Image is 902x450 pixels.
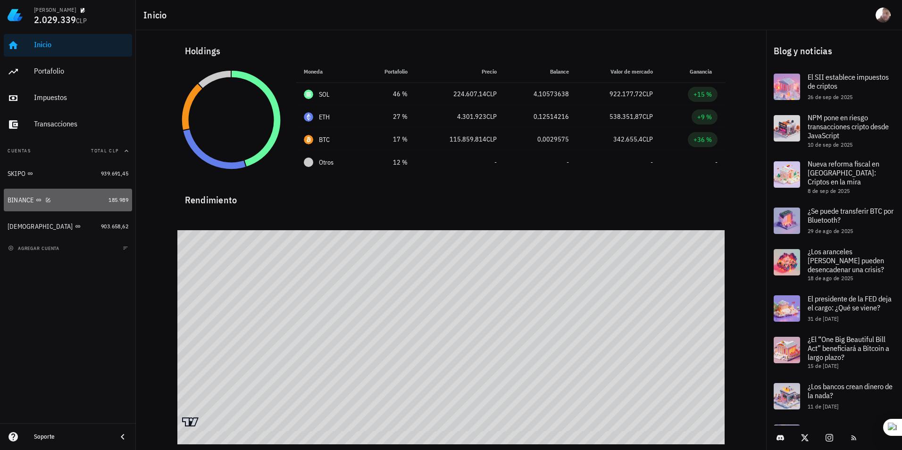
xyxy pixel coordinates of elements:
button: CuentasTotal CLP [4,140,132,162]
span: - [567,158,569,167]
div: ETH [319,112,330,122]
a: ¿Se puede transferir BTC por Bluetooth? 29 de ago de 2025 [766,200,902,242]
a: [DEMOGRAPHIC_DATA] 903.658,62 [4,215,132,238]
div: Holdings [177,36,725,66]
span: 26 de sep de 2025 [808,93,853,100]
span: 11 de [DATE] [808,403,839,410]
div: 4,10573638 [512,89,569,99]
span: 2.029.339 [34,13,76,26]
a: SKIPO 939.691,45 [4,162,132,185]
span: CLP [643,135,653,143]
span: El SII establece impuestos de criptos [808,72,889,91]
a: ¿El “One Big Beautiful Bill Act” beneficiará a Bitcoin a largo plazo? 15 de [DATE] [766,329,902,375]
span: CLP [643,112,653,121]
span: agregar cuenta [10,245,59,251]
span: CLP [486,135,497,143]
a: Charting by TradingView [182,417,199,426]
span: ¿Los bancos crean dinero de la nada? [808,382,893,400]
div: [PERSON_NAME] [34,6,76,14]
span: CLP [486,112,497,121]
span: 939.691,45 [101,170,128,177]
span: CLP [76,17,87,25]
a: El SII establece impuestos de criptos 26 de sep de 2025 [766,66,902,108]
th: Balance [504,60,576,83]
span: ¿Los aranceles [PERSON_NAME] pueden desencadenar una crisis? [808,247,884,274]
a: NPM pone en riesgo transacciones cripto desde JavaScript 10 de sep de 2025 [766,108,902,154]
div: BTC [319,135,330,144]
span: - [651,158,653,167]
span: 922.177,72 [610,90,643,98]
span: 15 de [DATE] [808,362,839,369]
span: 31 de [DATE] [808,315,839,322]
a: ¿Los bancos crean dinero de la nada? 11 de [DATE] [766,375,902,417]
a: Inicio [4,34,132,57]
img: LedgiFi [8,8,23,23]
span: Nueva reforma fiscal en [GEOGRAPHIC_DATA]: Criptos en la mira [808,159,879,186]
div: Soporte [34,433,109,441]
span: ¿El “One Big Beautiful Bill Act” beneficiará a Bitcoin a largo plazo? [808,334,889,362]
span: 4.301.923 [457,112,486,121]
div: [DEMOGRAPHIC_DATA] [8,223,73,231]
div: 12 % [368,158,408,167]
span: - [494,158,497,167]
a: BINANCE 185.989 [4,189,132,211]
span: 10 de sep de 2025 [808,141,853,148]
div: BTC-icon [304,135,313,144]
div: 27 % [368,112,408,122]
span: Total CLP [91,148,119,154]
span: 224.607,14 [453,90,486,98]
a: Portafolio [4,60,132,83]
div: SOL-icon [304,90,313,99]
div: SOL [319,90,330,99]
div: Portafolio [34,67,128,75]
th: Portafolio [360,60,415,83]
span: 538.351,87 [610,112,643,121]
div: SKIPO [8,170,25,178]
span: 342.655,4 [613,135,643,143]
div: avatar [876,8,891,23]
span: 8 de sep de 2025 [808,187,850,194]
a: Impuestos [4,87,132,109]
button: agregar cuenta [6,243,64,253]
a: ¿Los aranceles [PERSON_NAME] pueden desencadenar una crisis? 18 de ago de 2025 [766,242,902,288]
div: +9 % [697,112,712,122]
div: Blog y noticias [766,36,902,66]
th: Moneda [296,60,360,83]
th: Valor de mercado [576,60,660,83]
span: 29 de ago de 2025 [808,227,853,234]
span: CLP [643,90,653,98]
div: Rendimiento [177,185,725,208]
div: ETH-icon [304,112,313,122]
div: BINANCE [8,196,34,204]
a: Nueva reforma fiscal en [GEOGRAPHIC_DATA]: Criptos en la mira 8 de sep de 2025 [766,154,902,200]
div: 0,0029575 [512,134,569,144]
span: Ganancia [690,68,718,75]
div: 0,12514216 [512,112,569,122]
span: El presidente de la FED deja el cargo: ¿Qué se viene? [808,294,892,312]
div: 46 % [368,89,408,99]
a: Transacciones [4,113,132,136]
th: Precio [415,60,504,83]
span: 903.658,62 [101,223,128,230]
div: +36 % [693,135,712,144]
div: Impuestos [34,93,128,102]
span: 18 de ago de 2025 [808,275,853,282]
span: 185.989 [109,196,128,203]
span: ¿Se puede transferir BTC por Bluetooth? [808,206,894,225]
div: Transacciones [34,119,128,128]
div: Inicio [34,40,128,49]
span: - [715,158,718,167]
div: 17 % [368,134,408,144]
span: Otros [319,158,334,167]
h1: Inicio [143,8,171,23]
span: CLP [486,90,497,98]
span: 115.859.814 [450,135,486,143]
div: +15 % [693,90,712,99]
a: El presidente de la FED deja el cargo: ¿Qué se viene? 31 de [DATE] [766,288,902,329]
span: NPM pone en riesgo transacciones cripto desde JavaScript [808,113,889,140]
